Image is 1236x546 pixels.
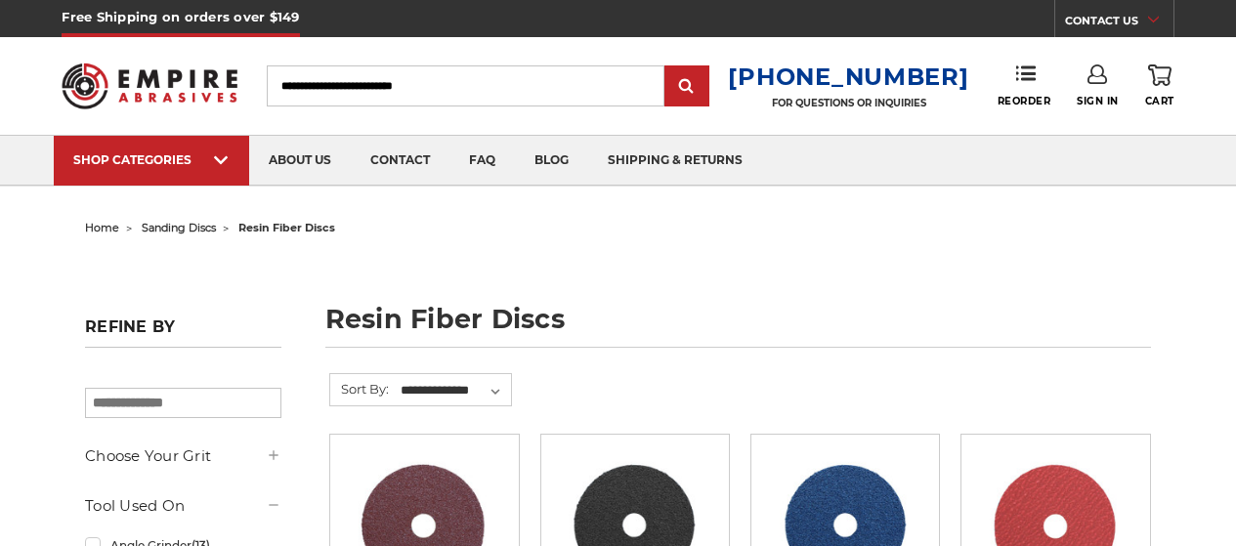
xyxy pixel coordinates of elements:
a: CONTACT US [1065,10,1173,37]
div: SHOP CATEGORIES [73,152,230,167]
span: Reorder [998,95,1051,107]
h5: Choose Your Grit [85,444,281,468]
a: faq [449,136,515,186]
a: Quick view [778,507,913,546]
span: resin fiber discs [238,221,335,234]
a: about us [249,136,351,186]
input: Submit [667,67,706,106]
img: Empire Abrasives [62,52,236,120]
a: Reorder [998,64,1051,106]
a: Cart [1145,64,1174,107]
a: Quick view [989,507,1124,546]
p: FOR QUESTIONS OR INQUIRIES [728,97,968,109]
h1: resin fiber discs [325,306,1151,348]
select: Sort By: [398,376,511,405]
a: contact [351,136,449,186]
label: Sort By: [330,374,389,403]
span: Sign In [1077,95,1119,107]
a: [PHONE_NUMBER] [728,63,968,91]
h5: Refine by [85,317,281,348]
a: shipping & returns [588,136,762,186]
a: Quick view [568,507,703,546]
a: home [85,221,119,234]
a: blog [515,136,588,186]
span: Cart [1145,95,1174,107]
h5: Tool Used On [85,494,281,518]
a: Quick view [358,507,492,546]
a: sanding discs [142,221,216,234]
